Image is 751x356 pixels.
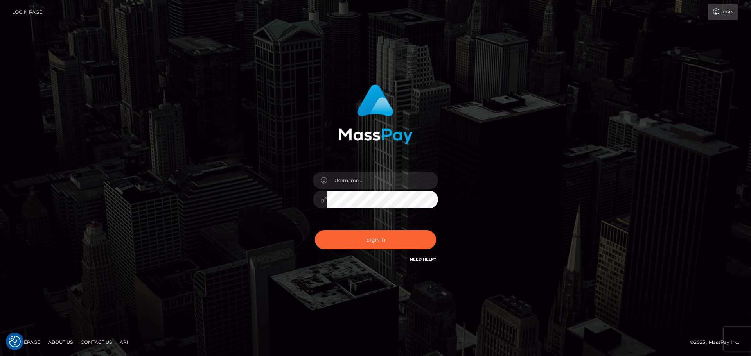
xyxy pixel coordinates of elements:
[117,336,131,348] a: API
[9,336,43,348] a: Homepage
[12,4,42,20] a: Login Page
[690,338,745,347] div: © 2025 , MassPay Inc.
[9,336,21,347] button: Consent Preferences
[77,336,115,348] a: Contact Us
[338,84,413,144] img: MassPay Login
[327,172,438,189] input: Username...
[45,336,76,348] a: About Us
[9,336,21,347] img: Revisit consent button
[708,4,738,20] a: Login
[410,257,436,262] a: Need Help?
[315,230,436,249] button: Sign in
